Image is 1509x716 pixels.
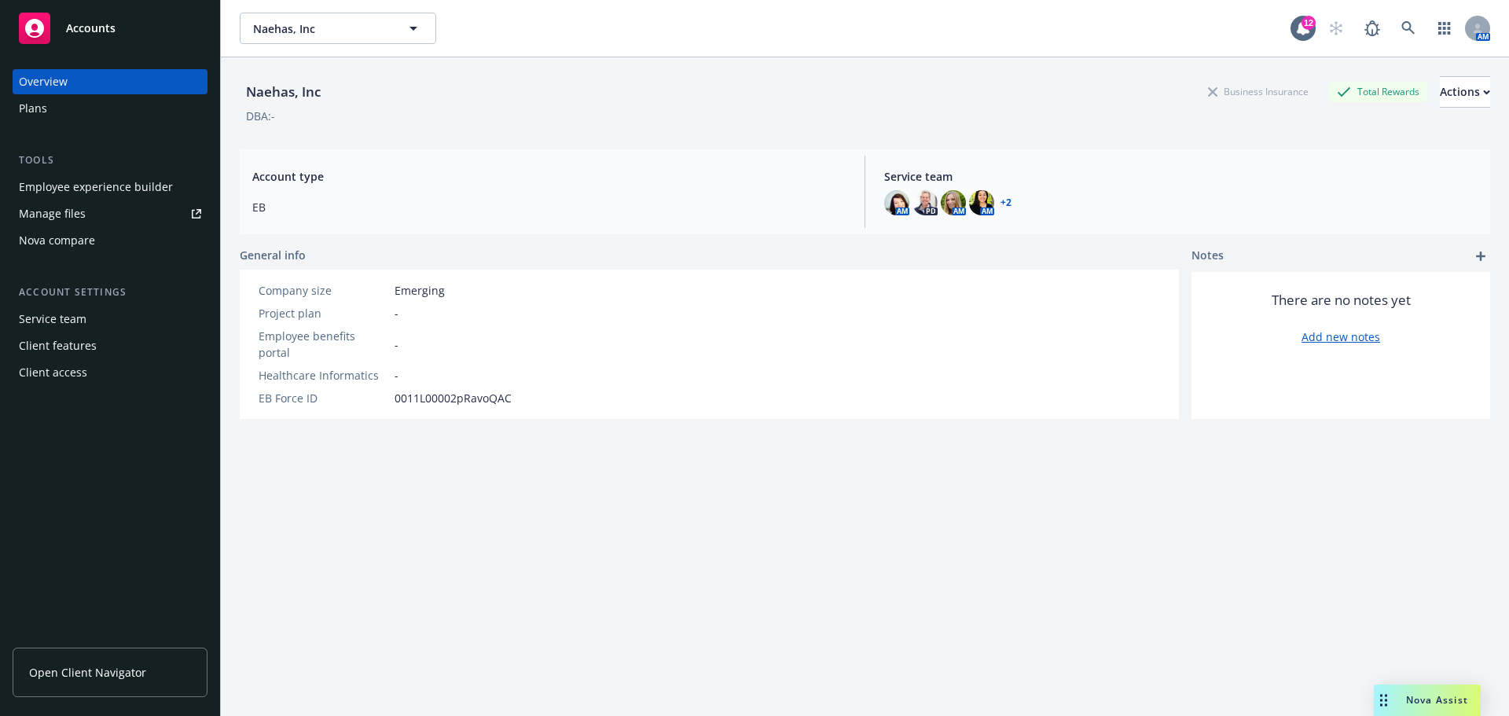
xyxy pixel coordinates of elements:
span: EB [252,199,846,215]
button: Naehas, Inc [240,13,436,44]
div: Manage files [19,201,86,226]
button: Actions [1440,76,1490,108]
span: - [395,367,398,384]
a: Accounts [13,6,207,50]
a: add [1471,247,1490,266]
span: Notes [1191,247,1224,266]
div: DBA: - [246,108,275,124]
a: Report a Bug [1357,13,1388,44]
a: Plans [13,96,207,121]
a: Start snowing [1320,13,1352,44]
span: Service team [884,168,1478,185]
span: - [395,305,398,321]
a: Employee experience builder [13,174,207,200]
div: Tools [13,152,207,168]
div: Actions [1440,77,1490,107]
div: 12 [1302,16,1316,30]
div: Naehas, Inc [240,82,327,102]
span: 0011L00002pRavoQAC [395,390,512,406]
div: Healthcare Informatics [259,367,388,384]
a: Overview [13,69,207,94]
img: photo [941,190,966,215]
span: Naehas, Inc [253,20,389,37]
div: Employee benefits portal [259,328,388,361]
div: Plans [19,96,47,121]
div: Service team [19,307,86,332]
img: photo [912,190,938,215]
a: Client features [13,333,207,358]
div: Overview [19,69,68,94]
a: Search [1393,13,1424,44]
span: Accounts [66,22,116,35]
div: Total Rewards [1329,82,1427,101]
img: photo [884,190,909,215]
div: Client features [19,333,97,358]
div: Account settings [13,285,207,300]
span: Nova Assist [1406,693,1468,707]
div: Employee experience builder [19,174,173,200]
button: Nova Assist [1374,685,1481,716]
div: Project plan [259,305,388,321]
img: photo [969,190,994,215]
a: Client access [13,360,207,385]
span: General info [240,247,306,263]
span: Emerging [395,282,445,299]
span: - [395,336,398,353]
div: Business Insurance [1200,82,1316,101]
span: There are no notes yet [1272,291,1411,310]
a: +2 [1000,198,1012,207]
a: Switch app [1429,13,1460,44]
span: Open Client Navigator [29,664,146,681]
a: Manage files [13,201,207,226]
a: Nova compare [13,228,207,253]
a: Service team [13,307,207,332]
div: EB Force ID [259,390,388,406]
span: Account type [252,168,846,185]
div: Nova compare [19,228,95,253]
a: Add new notes [1302,329,1380,345]
div: Client access [19,360,87,385]
div: Drag to move [1374,685,1393,716]
div: Company size [259,282,388,299]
